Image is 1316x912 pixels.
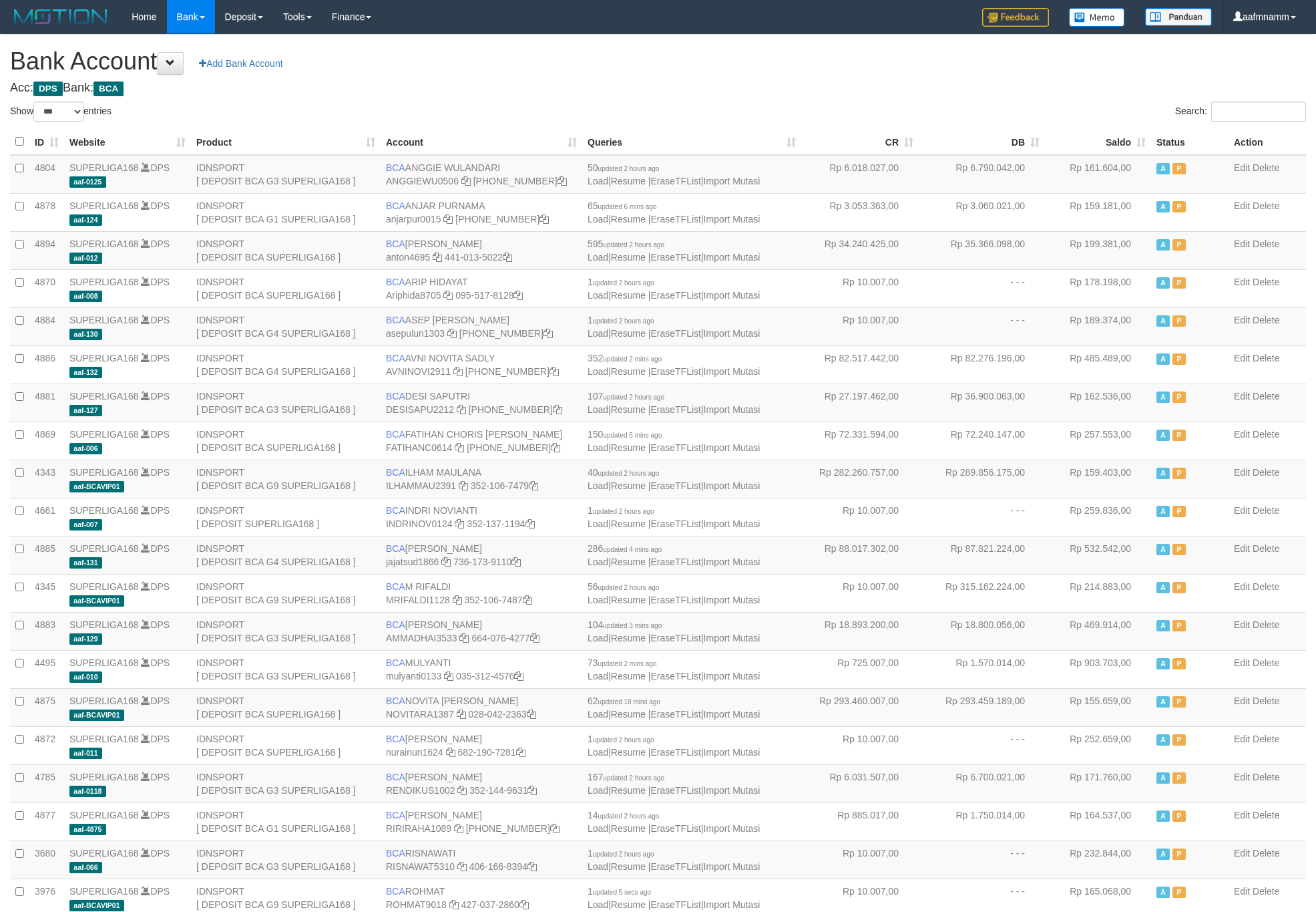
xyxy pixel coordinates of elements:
[503,252,512,263] a: Copy 4410135022 to clipboard
[1156,239,1170,251] span: Active
[611,785,646,796] a: Resume
[1234,277,1250,287] a: Edit
[704,785,760,796] a: Import Mutasi
[1253,315,1279,325] a: Delete
[919,269,1045,307] td: - - -
[386,366,451,377] a: AVNINOVI2911
[588,518,608,529] a: Load
[1253,429,1279,440] a: Delete
[704,404,760,415] a: Import Mutasi
[1234,429,1250,440] a: Edit
[588,277,654,287] span: 1
[650,214,700,224] a: EraseTFList
[1253,467,1279,478] a: Delete
[650,442,700,453] a: EraseTFList
[650,671,700,681] a: EraseTFList
[588,404,608,415] a: Load
[650,595,700,605] a: EraseTFList
[386,709,454,720] a: NOVITARA1387
[191,231,381,269] td: IDNSPORT [ DEPOSIT BCA SUPERLIGA168 ]
[704,518,760,529] a: Import Mutasi
[1045,129,1151,155] th: Saldo: activate to sort column ascending
[444,671,453,681] a: Copy mulyanti0133 to clipboard
[64,269,191,307] td: DPS
[588,176,608,186] a: Load
[69,315,139,325] a: SUPERLIGA168
[919,307,1045,345] td: - - -
[919,155,1045,194] td: Rp 6.790.042,00
[381,231,582,269] td: [PERSON_NAME] 441-013-5022
[588,277,760,301] span: | | |
[190,52,291,75] a: Add Bank Account
[527,785,537,796] a: Copy 3521449631 to clipboard
[453,595,462,605] a: Copy MRIFALDI1128 to clipboard
[588,671,608,681] a: Load
[704,823,760,834] a: Import Mutasi
[64,307,191,345] td: DPS
[381,345,582,384] td: AVNI NOVITA SADLY [PHONE_NUMBER]
[1234,734,1250,744] a: Edit
[64,345,191,384] td: DPS
[1045,307,1151,345] td: Rp 189.374,00
[588,480,608,491] a: Load
[801,155,919,194] td: Rp 6.018.027,00
[558,176,567,186] a: Copy 4062213373 to clipboard
[457,785,467,796] a: Copy RENDIKUS1002 to clipboard
[386,442,452,453] a: FATIHANC0614
[511,557,521,567] a: Copy 7361739110 to clipboard
[1172,277,1186,289] span: Paused
[1253,619,1279,630] a: Delete
[29,129,64,155] th: ID: activate to sort column ascending
[1234,200,1250,211] a: Edit
[1234,772,1250,782] a: Edit
[1156,277,1170,289] span: Active
[1253,391,1279,402] a: Delete
[588,595,608,605] a: Load
[1234,391,1250,402] a: Edit
[69,239,139,249] a: SUPERLIGA168
[447,328,457,339] a: Copy asepulun1303 to clipboard
[1253,162,1279,173] a: Delete
[64,129,191,155] th: Website: activate to sort column ascending
[588,785,608,796] a: Load
[457,861,467,872] a: Copy RISNAWAT5310 to clipboard
[10,82,1306,95] h4: Acc: Bank:
[1253,848,1279,859] a: Delete
[69,772,139,782] a: SUPERLIGA168
[443,290,453,301] a: Copy Ariphida8705 to clipboard
[69,848,139,859] a: SUPERLIGA168
[611,214,646,224] a: Resume
[516,747,525,758] a: Copy 6821907281 to clipboard
[386,518,453,529] a: INDRINOV0124
[1172,315,1186,327] span: Paused
[1253,657,1279,668] a: Delete
[588,239,664,249] span: 595
[588,162,659,173] span: 50
[386,239,405,249] span: BCA
[551,442,560,453] a: Copy 4062281727 to clipboard
[1045,193,1151,231] td: Rp 159.181,00
[611,595,646,605] a: Resume
[69,429,139,440] a: SUPERLIGA168
[93,82,124,96] span: BCA
[381,307,582,345] td: ASEP [PERSON_NAME] [PHONE_NUMBER]
[1045,155,1151,194] td: Rp 161.604,00
[1045,345,1151,384] td: Rp 485.489,00
[1151,129,1229,155] th: Status
[650,747,700,758] a: EraseTFList
[650,861,700,872] a: EraseTFList
[539,214,549,224] a: Copy 4062281620 to clipboard
[704,366,760,377] a: Import Mutasi
[29,269,64,307] td: 4870
[1234,315,1250,325] a: Edit
[588,239,760,263] span: | | |
[588,315,654,325] span: 1
[1253,277,1279,287] a: Delete
[588,861,608,872] a: Load
[650,252,700,263] a: EraseTFList
[588,200,760,224] span: | | |
[449,899,459,910] a: Copy ROHMAT9018 to clipboard
[919,231,1045,269] td: Rp 35.366.098,00
[1156,163,1170,174] span: Active
[1234,162,1250,173] a: Edit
